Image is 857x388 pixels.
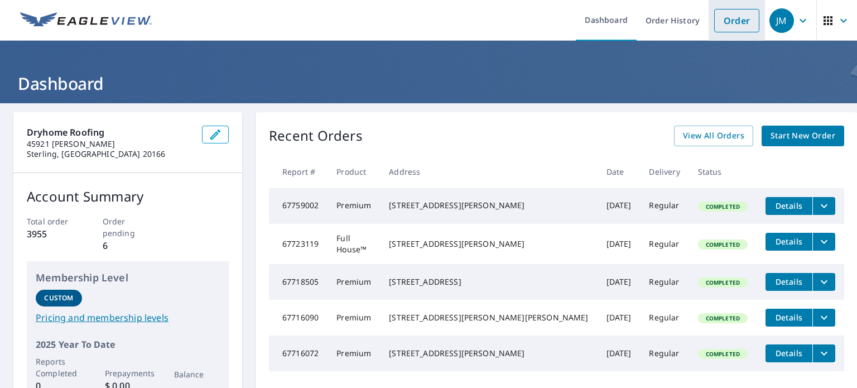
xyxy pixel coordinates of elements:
span: Details [772,276,806,287]
span: Completed [699,279,747,286]
span: View All Orders [683,129,744,143]
td: [DATE] [598,264,641,300]
div: [STREET_ADDRESS][PERSON_NAME] [389,200,588,211]
button: filesDropdownBtn-67723119 [812,233,835,251]
span: Completed [699,314,747,322]
td: Premium [328,336,380,371]
td: [DATE] [598,188,641,224]
td: Premium [328,188,380,224]
p: Account Summary [27,186,229,207]
p: Recent Orders [269,126,363,146]
p: Membership Level [36,270,220,285]
button: filesDropdownBtn-67716090 [812,309,835,327]
span: Completed [699,203,747,210]
p: Custom [44,293,73,303]
p: Balance [174,368,220,380]
button: filesDropdownBtn-67759002 [812,197,835,215]
span: Completed [699,350,747,358]
div: JM [769,8,794,33]
p: 2025 Year To Date [36,338,220,351]
td: [DATE] [598,224,641,264]
div: [STREET_ADDRESS][PERSON_NAME] [389,348,588,359]
a: Pricing and membership levels [36,311,220,324]
button: filesDropdownBtn-67718505 [812,273,835,291]
button: detailsBtn-67723119 [765,233,812,251]
p: Dryhome Roofing [27,126,193,139]
th: Delivery [640,155,689,188]
th: Address [380,155,597,188]
td: Premium [328,264,380,300]
span: Completed [699,241,747,248]
th: Date [598,155,641,188]
td: Full House™ [328,224,380,264]
button: filesDropdownBtn-67716072 [812,344,835,362]
button: detailsBtn-67716090 [765,309,812,327]
img: EV Logo [20,12,152,29]
button: detailsBtn-67718505 [765,273,812,291]
th: Product [328,155,380,188]
td: Regular [640,300,689,336]
td: Premium [328,300,380,336]
span: Details [772,236,806,247]
p: Prepayments [105,367,151,379]
td: Regular [640,188,689,224]
h1: Dashboard [13,72,844,95]
span: Details [772,312,806,323]
td: [DATE] [598,336,641,371]
a: Start New Order [762,126,844,146]
p: 45921 [PERSON_NAME] [27,139,193,149]
td: 67718505 [269,264,328,300]
td: Regular [640,264,689,300]
span: Details [772,200,806,211]
button: detailsBtn-67759002 [765,197,812,215]
button: detailsBtn-67716072 [765,344,812,362]
td: 67723119 [269,224,328,264]
td: 67759002 [269,188,328,224]
a: Order [714,9,759,32]
p: 6 [103,239,153,252]
td: 67716090 [269,300,328,336]
p: 3955 [27,227,78,241]
p: Reports Completed [36,356,82,379]
p: Total order [27,215,78,227]
div: [STREET_ADDRESS][PERSON_NAME] [389,238,588,250]
td: 67716072 [269,336,328,371]
span: Start New Order [771,129,835,143]
th: Status [689,155,757,188]
div: [STREET_ADDRESS][PERSON_NAME][PERSON_NAME] [389,312,588,323]
td: Regular [640,336,689,371]
td: [DATE] [598,300,641,336]
p: Order pending [103,215,153,239]
th: Report # [269,155,328,188]
p: Sterling, [GEOGRAPHIC_DATA] 20166 [27,149,193,159]
td: Regular [640,224,689,264]
span: Details [772,348,806,358]
a: View All Orders [674,126,753,146]
div: [STREET_ADDRESS] [389,276,588,288]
